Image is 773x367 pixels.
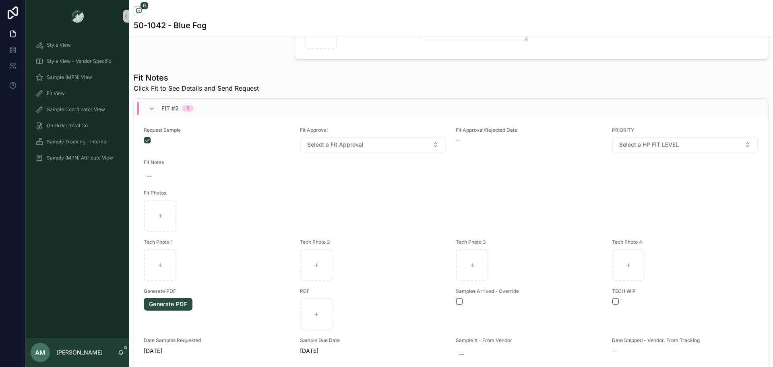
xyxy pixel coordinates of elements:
[300,239,446,245] span: Tech Photo 2
[144,298,192,311] a: Generate PDF
[307,141,364,149] span: Select a Fit Approval
[144,347,290,355] span: [DATE]
[31,38,124,52] a: Style View
[144,190,758,196] span: Fit Photos
[619,141,679,149] span: Select a HP FIT LEVEL
[612,337,759,344] span: Date Shipped - Vendor, From Tracking
[31,151,124,165] a: Sample (MPN) Attribute View
[31,70,124,85] a: Sample (MPN) View
[144,239,290,245] span: Tech Photo 1
[300,127,446,133] span: Fit Approval
[456,127,602,133] span: Fit Approval/Rejected Date
[134,83,259,93] span: Click Fit to See Details and Send Request
[300,288,446,294] span: PDF
[31,135,124,149] a: Sample Tracking - Internal
[459,350,464,358] div: --
[144,127,290,133] span: Request Sample
[144,288,290,294] span: Generate PDF
[47,106,105,113] span: Sample Coordinator View
[300,337,446,344] span: Sample Due Date
[300,347,446,355] span: [DATE]
[456,239,602,245] span: Tech Photo 3
[147,172,152,180] div: --
[47,139,107,145] span: Sample Tracking - Internal
[47,90,65,97] span: Fit View
[187,105,189,112] div: 1
[612,288,759,294] span: TECH WIP
[71,10,84,23] img: App logo
[300,137,446,152] button: Select Button
[134,20,207,31] h1: 50-1042 - Blue Fog
[47,74,92,81] span: Sample (MPN) View
[31,118,124,133] a: On Order Total Co
[612,127,759,133] span: PRIORITY
[140,2,149,10] span: 6
[134,72,259,83] h1: Fit Notes
[612,137,758,152] button: Select Button
[26,32,129,176] div: scrollable content
[35,348,45,357] span: AM
[31,54,124,68] a: Style View - Vendor Specific
[47,42,71,48] span: Style View
[612,347,617,355] span: --
[47,58,112,64] span: Style View - Vendor Specific
[47,155,113,161] span: Sample (MPN) Attribute View
[47,122,88,129] span: On Order Total Co
[134,6,144,17] button: 6
[456,288,602,294] span: Samples Arrived - Override
[456,137,461,145] span: --
[144,159,758,166] span: Fit Notes
[144,337,290,344] span: Date Samples Requested
[161,104,179,112] span: Fit #2
[612,239,759,245] span: Tech Photo 4
[31,102,124,117] a: Sample Coordinator View
[31,86,124,101] a: Fit View
[56,348,103,357] p: [PERSON_NAME]
[456,337,602,344] span: Sample X - From Vendor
